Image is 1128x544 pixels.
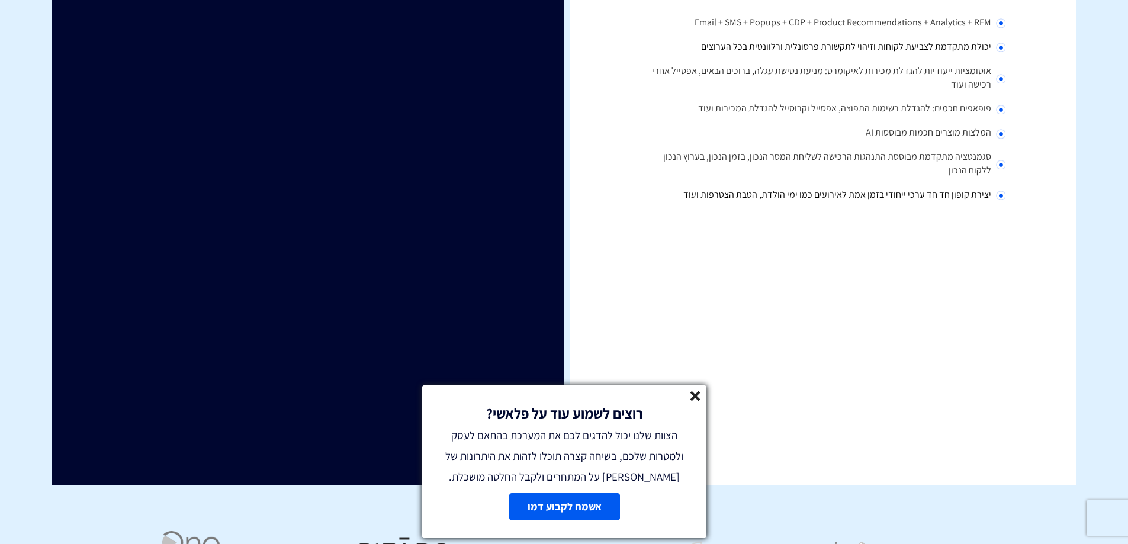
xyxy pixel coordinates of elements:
li: פופאפים חכמים: להגדלת רשימות התפוצה, אפסייל וקרוסייל להגדלת המכירות ועוד [635,97,1005,121]
li: סגמנטציה מתקדמת מבוססת התנהגות הרכישה לשליחת המסר הנכון, בזמן הנכון, בערוץ הנכון ללקוח הנכון [635,146,1005,184]
li: אוטומציות ייעודיות להגדלת מכירות לאיקומרס: מניעת נטישת עגלה, ברוכים הבאים, אפסייל אחרי רכישה ועוד [635,60,1005,98]
li: המלצות מוצרים חכמות מבוססות AI [635,121,1005,146]
iframe: Select a Date & Time - Calendly [123,1,493,438]
span: יכולת מתקדמת לצביעת לקוחות וזיהוי לתקשורת פרסונלית ורלוונטית בכל הערוצים [701,40,991,53]
span: יצירת קופון חד חד ערכי ייחודי בזמן אמת לאירועים כמו ימי הולדת, הטבת הצטרפות ועוד [683,188,991,201]
li: Email + SMS + Popups + CDP + Product Recommendations + Analytics + RFM [635,11,1005,36]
